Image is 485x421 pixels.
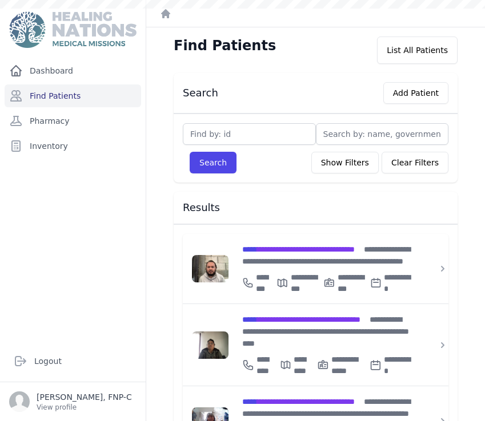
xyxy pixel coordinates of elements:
[183,201,448,214] h3: Results
[9,11,136,48] img: Medical Missions EMR
[311,152,379,173] button: Show Filters
[316,123,449,145] input: Search by: name, government id or phone
[37,391,132,403] p: [PERSON_NAME], FNP-C
[37,403,132,412] p: View profile
[192,255,229,282] img: AAAAJXRFWHRkYXRlOm1vZGlmeQAyMDI0LTAyLTI3VDE2OjU4OjA5KzAwOjAwtuO0wwAAAABJRU5ErkJggg==
[383,82,448,104] button: Add Patient
[183,86,218,100] h3: Search
[382,152,448,173] button: Clear Filters
[5,135,141,157] a: Inventory
[174,37,276,55] h1: Find Patients
[192,331,229,359] img: AAAACV0RVh0ZGF0ZTpjcmVhdGUAMjAyNS0wNi0yNFQxNDozNjo0MiswMDowMABbxBQAAAAldEVYdGRhdGU6bW9kaWZ5ADIwMj...
[9,350,137,373] a: Logout
[9,391,137,412] a: [PERSON_NAME], FNP-C View profile
[377,37,458,64] div: List All Patients
[190,152,237,173] button: Search
[5,110,141,132] a: Pharmacy
[5,59,141,82] a: Dashboard
[183,123,316,145] input: Find by: id
[5,84,141,107] a: Find Patients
